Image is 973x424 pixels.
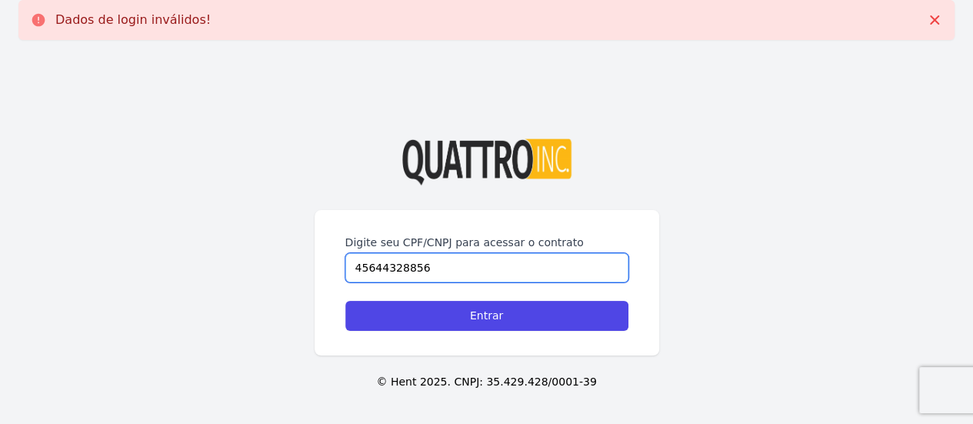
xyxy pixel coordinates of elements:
p: Dados de login inválidos! [55,12,211,28]
img: Logo%20Quattro%20INC%20Transparente%20(002).png [402,139,571,185]
input: Entrar [345,301,628,331]
p: © Hent 2025. CNPJ: 35.429.428/0001-39 [25,374,948,390]
input: Digite seu CPF ou CNPJ [345,253,628,282]
label: Digite seu CPF/CNPJ para acessar o contrato [345,235,628,250]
